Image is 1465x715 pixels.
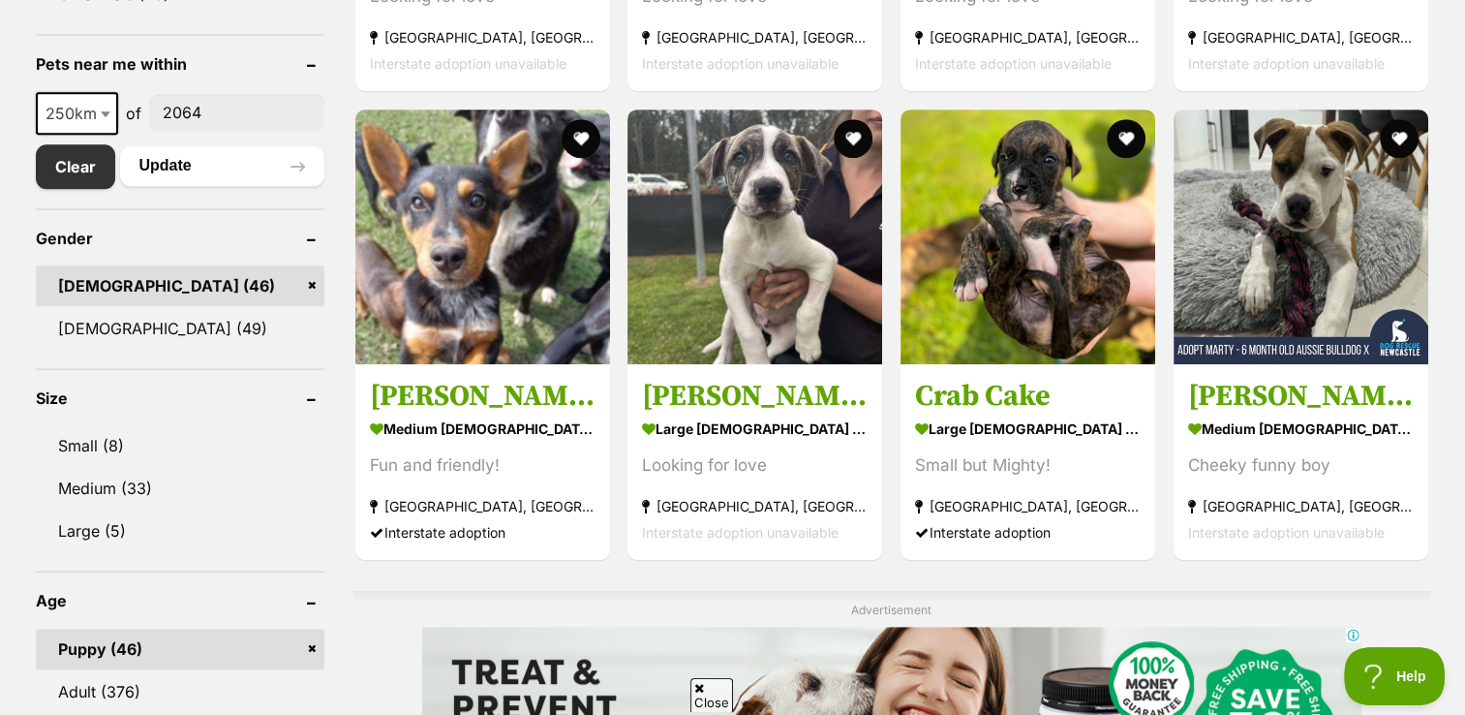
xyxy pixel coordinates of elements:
span: Interstate adoption unavailable [1188,524,1385,541]
a: Small (8) [36,425,324,466]
div: Cheeky funny boy [1188,452,1414,479]
a: Medium (33) [36,468,324,509]
header: Age [36,592,324,609]
div: Interstate adoption [915,519,1141,545]
button: favourite [561,119,599,158]
img: Vernon - Catahoula Dog [627,109,882,364]
strong: large [DEMOGRAPHIC_DATA] Dog [642,415,868,443]
strong: medium [DEMOGRAPHIC_DATA] Dog [1188,415,1414,443]
img: Marty - 6 Month Old Aussie Bulldog X - Australian Bulldog [1174,109,1428,364]
div: Interstate adoption [370,519,595,545]
span: Interstate adoption unavailable [1188,55,1385,72]
a: [DEMOGRAPHIC_DATA] (46) [36,265,324,306]
strong: [GEOGRAPHIC_DATA], [GEOGRAPHIC_DATA] [1188,493,1414,519]
header: Gender [36,230,324,247]
span: Interstate adoption unavailable [642,55,839,72]
h3: Crab Cake [915,378,1141,415]
a: Adult (376) [36,671,324,712]
span: Interstate adoption unavailable [642,524,839,541]
button: favourite [834,119,872,158]
h3: [PERSON_NAME] [642,378,868,415]
button: favourite [1107,119,1145,158]
a: [PERSON_NAME] medium [DEMOGRAPHIC_DATA] Dog Fun and friendly! [GEOGRAPHIC_DATA], [GEOGRAPHIC_DATA... [355,363,610,560]
a: Clear [36,144,115,189]
button: Update [120,146,324,185]
strong: [GEOGRAPHIC_DATA], [GEOGRAPHIC_DATA] [915,493,1141,519]
span: 250km [38,100,116,127]
button: favourite [1380,119,1419,158]
strong: [GEOGRAPHIC_DATA], [GEOGRAPHIC_DATA] [642,493,868,519]
img: Leo - Australian Cattle Dog [355,109,610,364]
strong: [GEOGRAPHIC_DATA], [GEOGRAPHIC_DATA] [915,24,1141,50]
strong: [GEOGRAPHIC_DATA], [GEOGRAPHIC_DATA] [370,493,595,519]
span: Close [690,678,733,712]
div: Looking for love [642,452,868,479]
a: Crab Cake large [DEMOGRAPHIC_DATA] Dog Small but Mighty! [GEOGRAPHIC_DATA], [GEOGRAPHIC_DATA] Int... [900,363,1155,560]
div: Fun and friendly! [370,452,595,479]
a: Puppy (46) [36,629,324,669]
span: 250km [36,92,118,135]
iframe: Help Scout Beacon - Open [1344,647,1446,705]
span: Interstate adoption unavailable [370,55,566,72]
strong: [GEOGRAPHIC_DATA], [GEOGRAPHIC_DATA] [1188,24,1414,50]
header: Pets near me within [36,55,324,73]
div: Small but Mighty! [915,452,1141,479]
a: [PERSON_NAME] - [DEMOGRAPHIC_DATA] Aussie Bulldog X medium [DEMOGRAPHIC_DATA] Dog Cheeky funny bo... [1174,363,1428,560]
input: postcode [149,94,324,131]
h3: [PERSON_NAME] [370,378,595,415]
strong: [GEOGRAPHIC_DATA], [GEOGRAPHIC_DATA] [642,24,868,50]
img: Crab Cake - Bull Arab Dog [900,109,1155,364]
a: Large (5) [36,511,324,551]
h3: [PERSON_NAME] - [DEMOGRAPHIC_DATA] Aussie Bulldog X [1188,378,1414,415]
strong: medium [DEMOGRAPHIC_DATA] Dog [370,415,595,443]
strong: large [DEMOGRAPHIC_DATA] Dog [915,415,1141,443]
header: Size [36,389,324,407]
a: [PERSON_NAME] large [DEMOGRAPHIC_DATA] Dog Looking for love [GEOGRAPHIC_DATA], [GEOGRAPHIC_DATA] ... [627,363,882,560]
a: [DEMOGRAPHIC_DATA] (49) [36,308,324,349]
span: of [126,102,141,125]
span: Interstate adoption unavailable [915,55,1112,72]
strong: [GEOGRAPHIC_DATA], [GEOGRAPHIC_DATA] [370,24,595,50]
